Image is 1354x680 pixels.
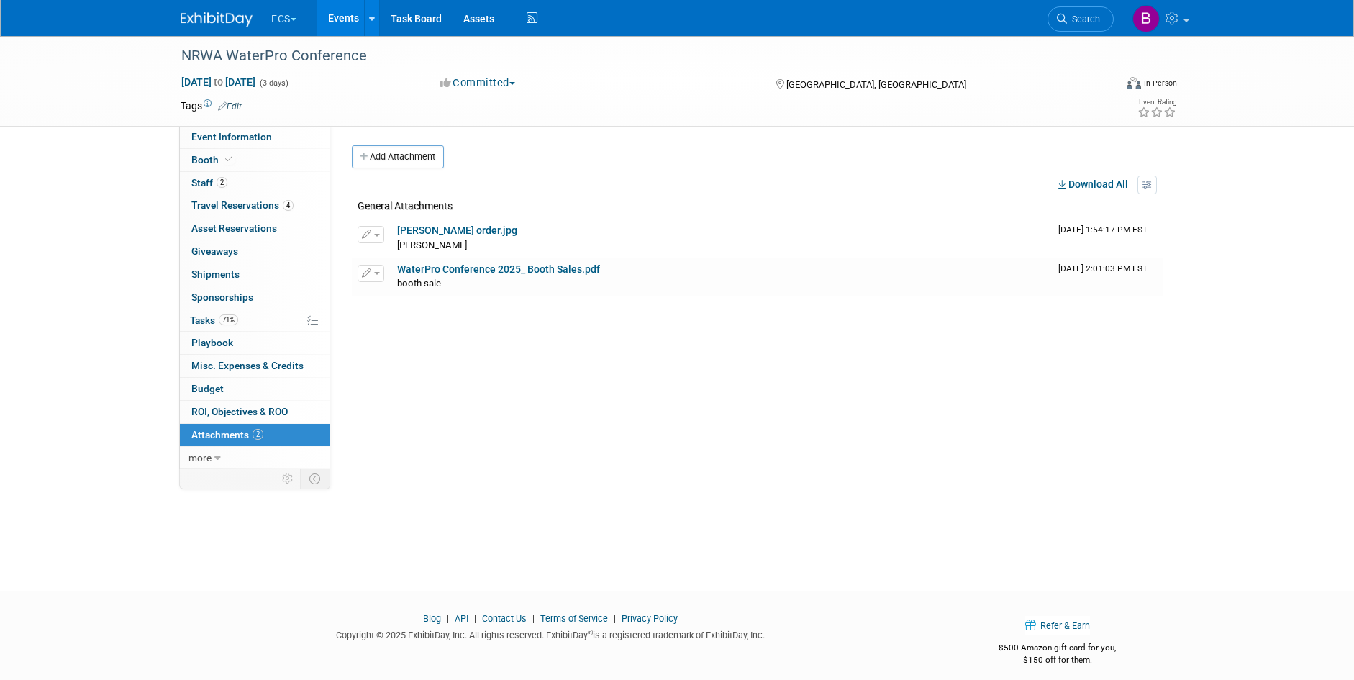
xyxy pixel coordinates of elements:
[1058,263,1148,273] span: Upload Timestamp
[191,268,240,280] span: Shipments
[190,314,238,326] span: Tasks
[423,613,441,624] a: Blog
[1067,14,1100,24] span: Search
[191,291,253,303] span: Sponsorships
[443,613,453,624] span: |
[180,309,330,332] a: Tasks71%
[181,12,253,27] img: ExhibitDay
[1143,78,1177,89] div: In-Person
[435,76,521,91] button: Committed
[1127,77,1141,89] img: Format-Inperson.png
[191,429,263,440] span: Attachments
[180,332,330,354] a: Playbook
[352,145,444,168] button: Add Attachment
[191,337,233,348] span: Playbook
[180,172,330,194] a: Staff2
[1029,75,1177,96] div: Event Format
[397,225,517,236] a: [PERSON_NAME] order.jpg
[180,424,330,446] a: Attachments2
[191,131,272,142] span: Event Information
[217,177,227,188] span: 2
[588,629,593,637] sup: ®
[1058,178,1128,190] a: Download All
[482,613,527,624] a: Contact Us
[622,613,678,624] a: Privacy Policy
[253,429,263,440] span: 2
[181,99,242,113] td: Tags
[180,240,330,263] a: Giveaways
[1132,5,1160,32] img: Barb DeWyer
[942,633,1174,666] div: $500 Amazon gift card for you,
[397,278,441,289] span: booth sale
[191,222,277,234] span: Asset Reservations
[180,378,330,400] a: Budget
[1025,616,1090,635] a: Refer & Earn
[212,76,225,88] span: to
[301,469,330,488] td: Toggle Event Tabs
[1053,219,1163,257] td: Upload Timestamp
[455,613,468,624] a: API
[258,78,288,88] span: (3 days)
[180,355,330,377] a: Misc. Expenses & Credits
[1048,6,1114,32] a: Search
[1058,225,1148,235] span: Upload Timestamp
[219,314,238,325] span: 71%
[397,240,467,250] span: [PERSON_NAME]
[471,613,480,624] span: |
[180,126,330,148] a: Event Information
[610,613,619,624] span: |
[191,245,238,257] span: Giveaways
[188,452,212,463] span: more
[176,43,1092,69] div: NRWA WaterPro Conference
[180,194,330,217] a: Travel Reservations4
[191,154,235,166] span: Booth
[786,79,966,90] span: [GEOGRAPHIC_DATA], [GEOGRAPHIC_DATA]
[218,101,242,112] a: Edit
[529,613,538,624] span: |
[283,200,294,211] span: 4
[180,263,330,286] a: Shipments
[942,654,1174,666] div: $150 off for them.
[358,200,453,212] span: General Attachments
[181,76,256,89] span: [DATE] [DATE]
[180,286,330,309] a: Sponsorships
[1053,258,1163,296] td: Upload Timestamp
[540,613,608,624] a: Terms of Service
[225,155,232,163] i: Booth reservation complete
[191,177,227,189] span: Staff
[180,447,330,469] a: more
[276,469,301,488] td: Personalize Event Tab Strip
[1137,99,1176,106] div: Event Rating
[191,383,224,394] span: Budget
[181,625,920,642] div: Copyright © 2025 ExhibitDay, Inc. All rights reserved. ExhibitDay is a registered trademark of Ex...
[191,360,304,371] span: Misc. Expenses & Credits
[191,406,288,417] span: ROI, Objectives & ROO
[180,149,330,171] a: Booth
[180,401,330,423] a: ROI, Objectives & ROO
[397,263,600,275] a: WaterPro Conference 2025_ Booth Sales.pdf
[191,199,294,211] span: Travel Reservations
[180,217,330,240] a: Asset Reservations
